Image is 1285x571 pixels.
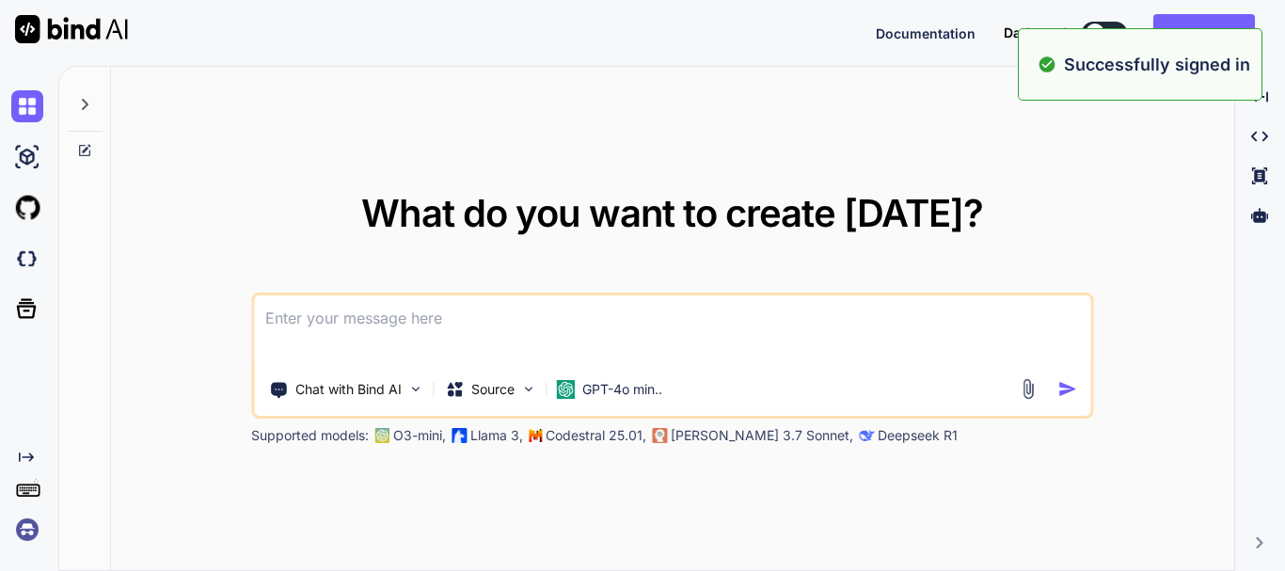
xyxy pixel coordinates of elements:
[407,381,423,397] img: Pick Tools
[11,141,43,173] img: ai-studio
[295,380,402,399] p: Chat with Bind AI
[878,426,958,445] p: Deepseek R1
[11,243,43,275] img: darkCloudIdeIcon
[1004,24,1074,42] span: Dark mode
[15,15,128,43] img: Bind AI
[652,428,667,443] img: claude
[11,192,43,224] img: githubLight
[1017,378,1039,400] img: attachment
[876,24,976,43] button: Documentation
[529,429,542,442] img: Mistral-AI
[471,380,515,399] p: Source
[1057,379,1077,399] img: icon
[546,426,646,445] p: Codestral 25.01,
[520,381,536,397] img: Pick Models
[452,428,467,443] img: Llama2
[11,90,43,122] img: chat
[1153,14,1255,52] button: Sign in
[671,426,853,445] p: [PERSON_NAME] 3.7 Sonnet,
[876,25,976,41] span: Documentation
[361,190,983,236] span: What do you want to create [DATE]?
[393,426,446,445] p: O3-mini,
[374,428,389,443] img: GPT-4
[582,380,662,399] p: GPT-4o min..
[251,426,369,445] p: Supported models:
[1064,52,1250,77] p: Successfully signed in
[1038,52,1056,77] img: alert
[859,428,874,443] img: claude
[556,380,575,399] img: GPT-4o mini
[470,426,523,445] p: Llama 3,
[11,514,43,546] img: signin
